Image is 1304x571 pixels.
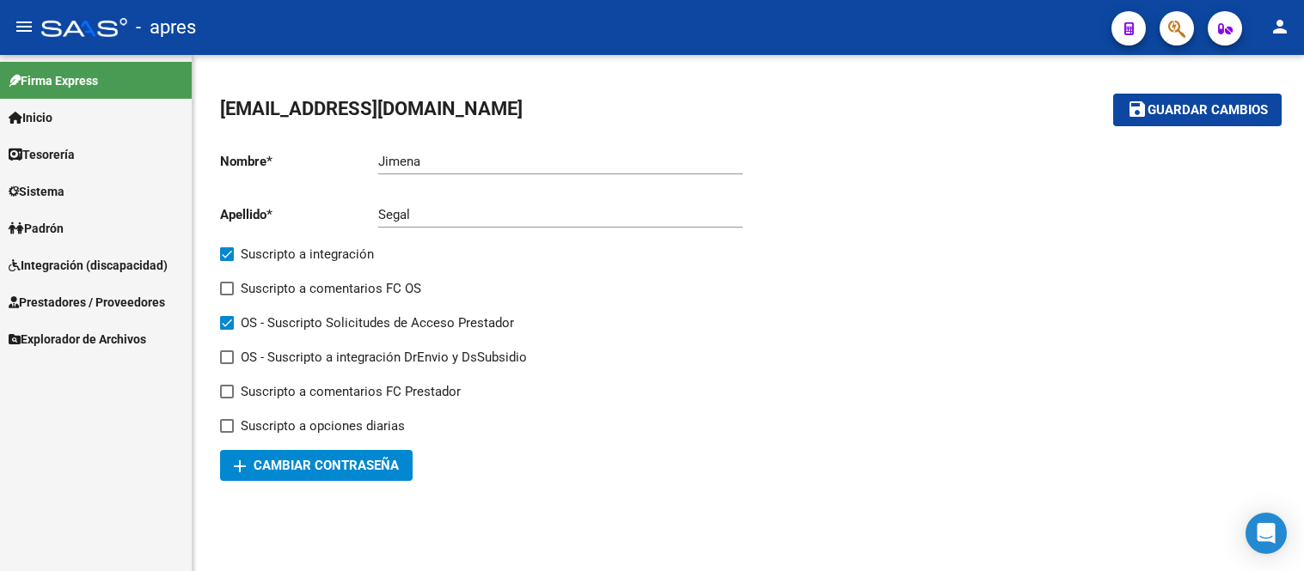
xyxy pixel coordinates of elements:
span: Suscripto a opciones diarias [241,416,405,436]
button: Guardar cambios [1113,94,1282,125]
div: Open Intercom Messenger [1246,513,1287,554]
span: Suscripto a comentarios FC Prestador [241,381,461,402]
span: - apres [136,9,196,46]
span: [EMAIL_ADDRESS][DOMAIN_NAME] [220,98,523,119]
span: Suscripto a integración [241,244,374,264]
span: OS - Suscripto a integración DrEnvio y DsSubsidio [241,347,527,368]
span: Firma Express [9,71,98,90]
span: Integración (discapacidad) [9,256,168,275]
mat-icon: person [1270,16,1290,37]
span: Inicio [9,108,52,127]
mat-icon: save [1127,99,1148,119]
mat-icon: menu [14,16,34,37]
span: OS - Suscripto Solicitudes de Acceso Prestador [241,313,514,333]
span: Tesorería [9,145,75,164]
mat-icon: add [230,456,250,477]
span: Padrón [9,219,64,238]
span: Prestadores / Proveedores [9,293,165,312]
button: Cambiar Contraseña [220,450,413,481]
span: Explorador de Archivos [9,330,146,349]
span: Sistema [9,182,64,201]
span: Guardar cambios [1148,103,1268,118]
span: Suscripto a comentarios FC OS [241,278,421,299]
span: Cambiar Contraseña [234,458,399,473]
p: Apellido [220,205,378,224]
p: Nombre [220,152,378,171]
